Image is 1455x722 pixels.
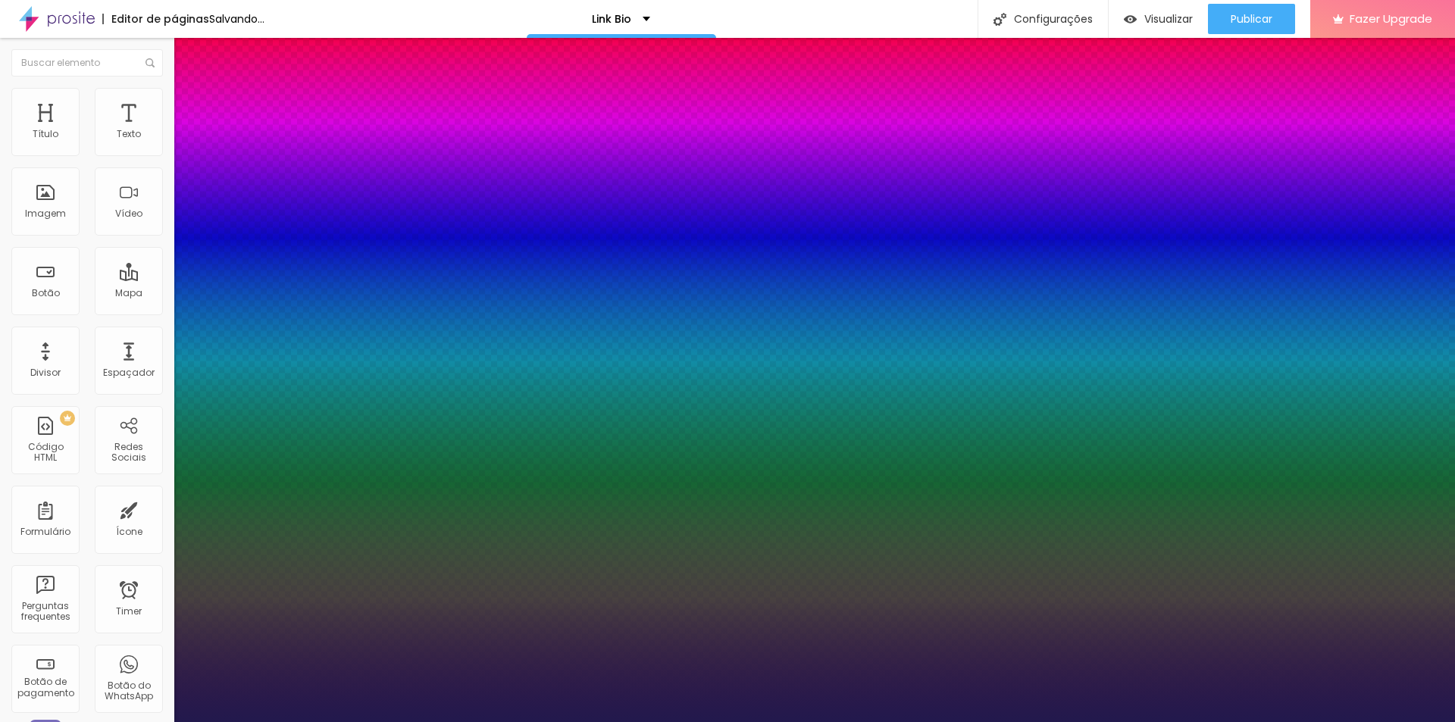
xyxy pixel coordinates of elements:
span: Visualizar [1144,13,1193,25]
p: Link Bio [592,14,631,24]
div: Botão de pagamento [15,677,75,699]
div: Botão [32,288,60,298]
div: Botão do WhatsApp [99,680,158,702]
div: Editor de páginas [102,14,209,24]
div: Perguntas frequentes [15,601,75,623]
div: Espaçador [103,367,155,378]
div: Redes Sociais [99,442,158,464]
div: Divisor [30,367,61,378]
input: Buscar elemento [11,49,163,77]
div: Formulário [20,527,70,537]
div: Ícone [116,527,142,537]
div: Mapa [115,288,142,298]
div: Timer [116,606,142,617]
button: Publicar [1208,4,1295,34]
img: view-1.svg [1124,13,1137,26]
button: Visualizar [1109,4,1208,34]
div: Texto [117,129,141,139]
span: Fazer Upgrade [1350,12,1432,25]
div: Código HTML [15,442,75,464]
div: Imagem [25,208,66,219]
div: Título [33,129,58,139]
div: Salvando... [209,14,264,24]
div: Vídeo [115,208,142,219]
img: Icone [993,13,1006,26]
img: Icone [145,58,155,67]
span: Publicar [1231,13,1272,25]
